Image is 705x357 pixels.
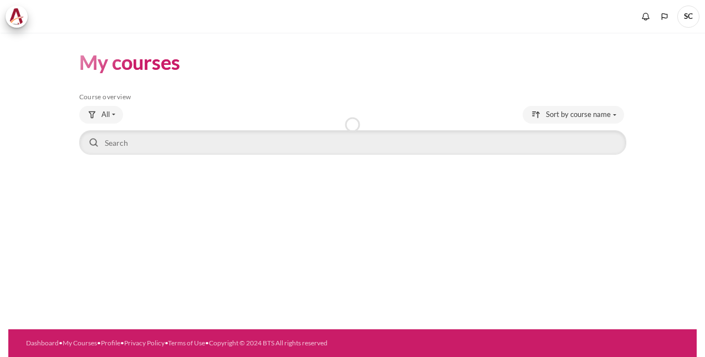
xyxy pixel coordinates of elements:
button: Languages [656,8,673,25]
a: Dashboard [26,339,59,347]
a: Terms of Use [168,339,205,347]
a: Privacy Policy [124,339,165,347]
a: User menu [677,6,699,28]
button: Grouping drop-down menu [79,106,123,124]
a: Profile [101,339,120,347]
h5: Course overview [79,93,626,101]
span: Sort by course name [546,109,611,120]
span: SC [677,6,699,28]
input: Search [79,130,626,155]
div: • • • • • [26,338,385,348]
img: Architeck [9,8,24,25]
div: Show notification window with no new notifications [637,8,654,25]
section: Content [8,33,697,174]
a: Architeck Architeck [6,6,33,28]
div: Course overview controls [79,106,626,157]
h1: My courses [79,49,180,75]
a: Copyright © 2024 BTS All rights reserved [209,339,328,347]
a: My Courses [63,339,97,347]
span: All [101,109,110,120]
button: Sorting drop-down menu [523,106,624,124]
